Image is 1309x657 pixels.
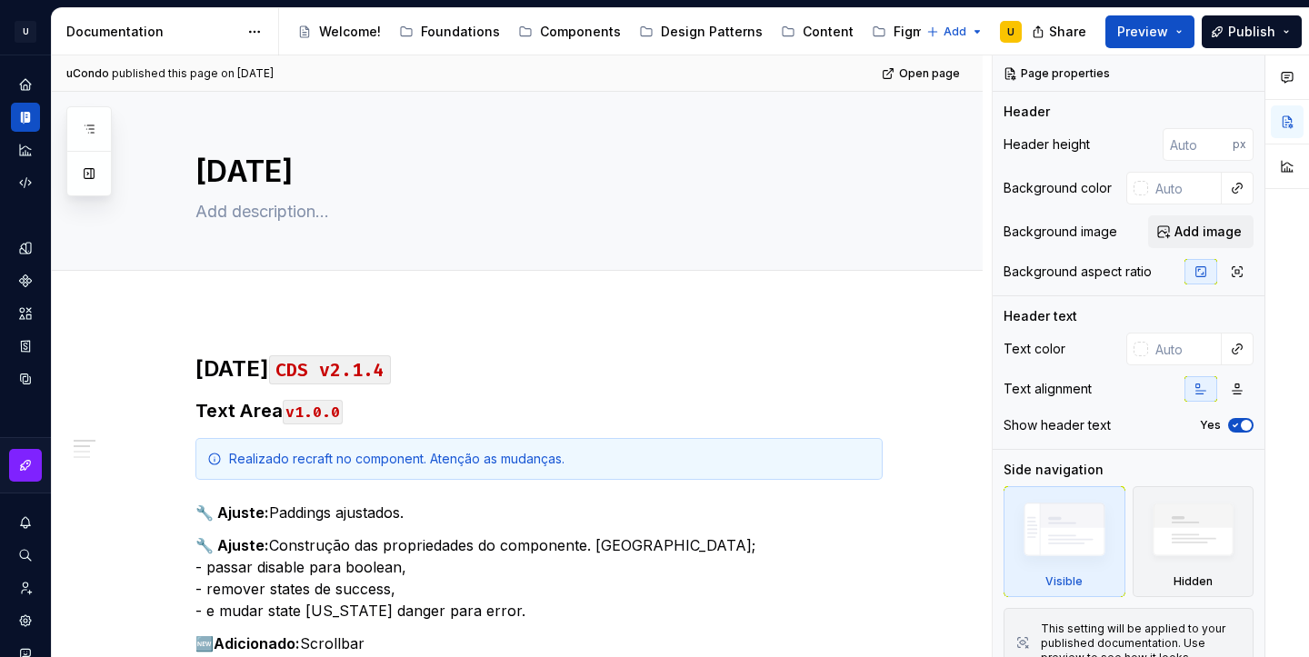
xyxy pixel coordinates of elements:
[269,355,391,384] code: CDS v2.1.4
[661,23,763,41] div: Design Patterns
[899,66,960,81] span: Open page
[876,61,968,86] a: Open page
[1228,23,1275,41] span: Publish
[1004,307,1077,325] div: Header text
[192,150,879,194] textarea: [DATE]
[15,21,36,43] div: U
[1148,333,1222,365] input: Auto
[11,541,40,570] button: Search ⌘K
[283,400,343,424] code: v1.0.0
[894,23,932,41] div: Figma
[195,398,883,423] h3: Text Area
[1045,574,1083,589] div: Visible
[4,12,47,51] button: U
[11,573,40,602] a: Invite team
[66,23,238,41] div: Documentation
[1004,340,1065,358] div: Text color
[944,25,966,39] span: Add
[11,103,40,132] a: Documentation
[1148,172,1222,204] input: Auto
[1004,263,1152,281] div: Background aspect ratio
[1004,486,1125,597] div: Visible
[290,17,388,46] a: Welcome!
[214,634,300,652] strong: Adicionado:
[195,534,883,622] p: Construção das propriedades do componente. [GEOGRAPHIC_DATA]; - passar disable para boolean, - re...
[1004,103,1050,121] div: Header
[290,14,917,50] div: Page tree
[1049,23,1086,41] span: Share
[1023,15,1098,48] button: Share
[921,19,989,45] button: Add
[1004,135,1090,154] div: Header height
[11,168,40,197] a: Code automation
[1004,416,1111,434] div: Show header text
[195,503,269,522] strong: 🔧 Ajuste:
[1133,486,1254,597] div: Hidden
[11,508,40,537] button: Notifications
[1117,23,1168,41] span: Preview
[1202,15,1302,48] button: Publish
[66,66,109,81] span: uCondo
[11,135,40,164] a: Analytics
[11,606,40,635] a: Settings
[1004,179,1112,197] div: Background color
[11,70,40,99] a: Home
[195,632,883,654] p: 🆕 Scrollbar
[11,234,40,263] a: Design tokens
[540,23,621,41] div: Components
[1233,137,1246,152] p: px
[864,17,939,46] a: Figma
[1004,380,1092,398] div: Text alignment
[774,17,861,46] a: Content
[11,266,40,295] a: Components
[803,23,854,41] div: Content
[1163,128,1233,161] input: Auto
[1174,574,1213,589] div: Hidden
[1004,223,1117,241] div: Background image
[319,23,381,41] div: Welcome!
[229,450,871,468] div: Realizado recraft no component. Atenção as mudanças.
[112,66,274,81] div: published this page on [DATE]
[195,355,269,382] strong: [DATE]
[1174,223,1242,241] span: Add image
[632,17,770,46] a: Design Patterns
[392,17,507,46] a: Foundations
[421,23,500,41] div: Foundations
[11,364,40,393] a: Data sources
[1007,25,1014,39] div: U
[1148,215,1254,248] button: Add image
[11,332,40,361] a: Storybook stories
[1105,15,1194,48] button: Preview
[195,502,883,523] p: Paddings ajustados.
[195,536,269,554] strong: 🔧 Ajuste:
[511,17,628,46] a: Components
[11,299,40,328] a: Assets
[1200,418,1221,433] label: Yes
[1004,461,1104,479] div: Side navigation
